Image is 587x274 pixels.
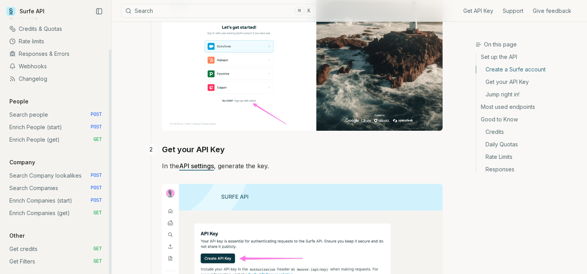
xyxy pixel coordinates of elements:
span: GET [93,210,102,216]
p: People [6,98,32,105]
kbd: ⌘ [295,7,304,15]
span: POST [91,112,102,118]
a: Daily Quotas [476,138,581,151]
a: Support [503,7,523,15]
a: Search people POST [6,109,105,121]
a: Responses [476,163,581,173]
a: Set up the API [476,53,581,63]
p: Company [6,158,38,166]
a: Search Companies POST [6,182,105,194]
a: Give feedback [533,7,571,15]
a: Create a Surfe account [476,63,581,76]
a: Search Company lookalikes POST [6,169,105,182]
a: Surfe API [6,5,44,17]
a: Rate limits [6,35,105,48]
a: Good to Know [476,113,581,126]
h3: On this page [475,41,581,48]
a: Get credits GET [6,243,105,255]
a: Webhooks [6,60,105,73]
span: GET [93,258,102,265]
a: Rate Limits [476,151,581,163]
a: Get your API Key [476,76,581,88]
a: Changelog [6,73,105,85]
button: Collapse Sidebar [93,5,105,17]
a: Get your API Key [162,143,225,156]
a: Enrich People (start) POST [6,121,105,133]
a: Most used endpoints [476,101,581,113]
a: Enrich Companies (get) GET [6,207,105,219]
a: Get Filters GET [6,255,105,268]
a: Enrich Companies (start) POST [6,194,105,207]
span: GET [93,246,102,252]
span: POST [91,197,102,204]
span: POST [91,185,102,191]
button: Search⌘K [121,4,316,18]
a: Get API Key [463,7,493,15]
kbd: K [305,7,313,15]
a: Jump right in! [476,88,581,101]
a: Credits & Quotas [6,23,105,35]
span: POST [91,124,102,130]
a: Responses & Errors [6,48,105,60]
a: API settings [179,162,214,170]
p: Other [6,232,28,240]
span: POST [91,173,102,179]
a: Enrich People (get) GET [6,133,105,146]
a: Credits [476,126,581,138]
span: GET [93,137,102,143]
